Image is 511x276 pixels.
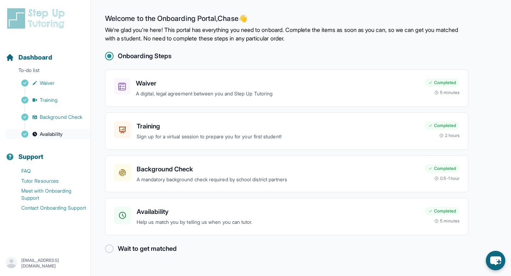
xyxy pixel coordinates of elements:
button: Support [3,140,88,165]
a: Training [6,95,90,105]
a: Background Check [6,112,90,122]
div: Completed [425,164,460,173]
p: Help us match you by telling us when you can tutor. [137,218,419,226]
a: WaiverA digital, legal agreement between you and Step Up TutoringCompleted5 minutes [105,70,468,107]
button: [EMAIL_ADDRESS][DOMAIN_NAME] [6,257,85,270]
a: Contact Onboarding Support [6,203,90,213]
p: [EMAIL_ADDRESS][DOMAIN_NAME] [21,258,85,269]
h2: Onboarding Steps [118,51,171,61]
span: Background Check [40,114,82,121]
a: TrainingSign up for a virtual session to prepare you for your first student!Completed2 hours [105,112,468,150]
span: Dashboard [18,53,52,62]
p: Sign up for a virtual session to prepare you for your first student! [137,133,419,141]
button: Dashboard [3,41,88,65]
h3: Availability [137,207,419,217]
h3: Background Check [137,164,419,174]
h3: Waiver [136,78,419,88]
h3: Training [137,121,419,131]
a: AvailabilityHelp us match you by telling us when you can tutor.Completed5 minutes [105,198,468,235]
div: Completed [425,121,460,130]
p: To-do list [3,67,88,77]
a: Waiver [6,78,90,88]
div: 5 minutes [434,218,460,224]
a: Availability [6,129,90,139]
span: Support [18,152,44,162]
div: 2 hours [439,133,460,138]
a: Tutor Resources [6,176,90,186]
h2: Wait to get matched [118,244,177,254]
p: A mandatory background check required by school district partners [137,176,419,184]
span: Availability [40,131,62,138]
img: logo [6,7,69,30]
div: Completed [425,207,460,215]
p: A digital, legal agreement between you and Step Up Tutoring [136,90,419,98]
p: We're glad you're here! This portal has everything you need to onboard. Complete the items as soo... [105,26,468,43]
div: 0.5-1 hour [434,176,460,181]
span: Waiver [40,79,55,87]
h2: Welcome to the Onboarding Portal, Chase 👋 [105,14,468,26]
div: Completed [425,78,460,87]
a: Dashboard [6,53,52,62]
a: Background CheckA mandatory background check required by school district partnersCompleted0.5-1 hour [105,155,468,193]
button: chat-button [486,251,505,270]
div: 5 minutes [434,90,460,95]
span: Training [40,96,58,104]
a: Meet with Onboarding Support [6,186,90,203]
a: FAQ [6,166,90,176]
